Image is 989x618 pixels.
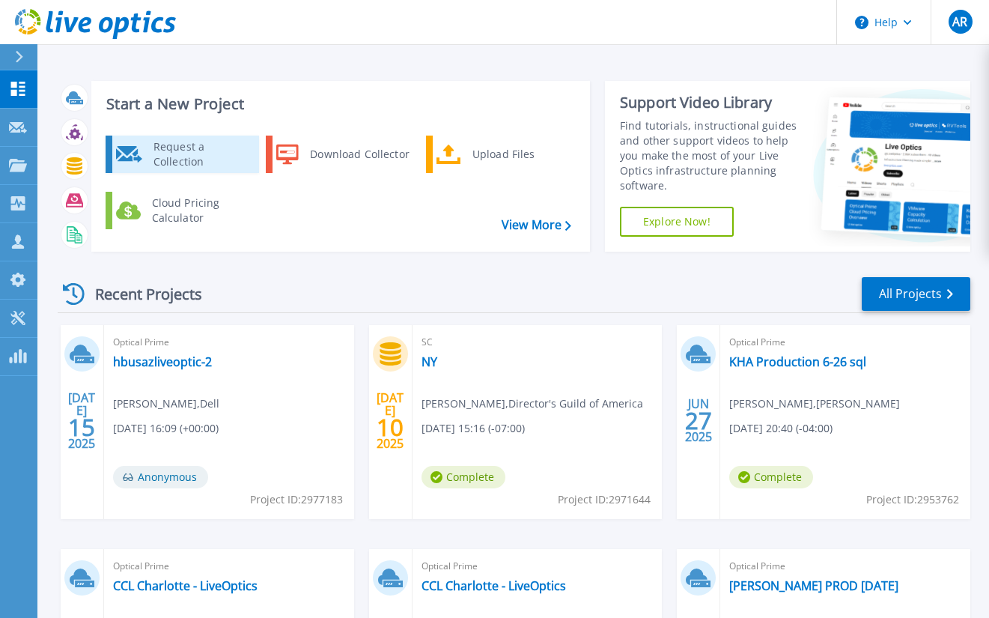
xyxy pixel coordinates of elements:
a: CCL Charlotte - LiveOptics [422,578,566,593]
a: Explore Now! [620,207,734,237]
span: Optical Prime [422,558,654,575]
div: Find tutorials, instructional guides and other support videos to help you make the most of your L... [620,118,801,193]
div: [DATE] 2025 [376,393,404,448]
div: Recent Projects [58,276,222,312]
span: Optical Prime [729,334,961,351]
span: [DATE] 20:40 (-04:00) [729,420,833,437]
span: AR [952,16,967,28]
a: All Projects [862,277,970,311]
div: Request a Collection [146,139,255,169]
span: SC [422,334,654,351]
span: Project ID: 2953762 [866,491,959,508]
div: Support Video Library [620,93,801,112]
span: Project ID: 2971644 [558,491,651,508]
span: Project ID: 2977183 [250,491,343,508]
span: Anonymous [113,466,208,488]
span: [DATE] 16:09 (+00:00) [113,420,219,437]
span: [PERSON_NAME] , Director's Guild of America [422,396,643,412]
span: [PERSON_NAME] , [PERSON_NAME] [729,396,900,412]
a: NY [422,354,437,369]
span: [DATE] 15:16 (-07:00) [422,420,525,437]
span: 15 [68,421,95,434]
a: View More [502,218,571,232]
a: KHA Production 6-26 sql [729,354,866,369]
div: Upload Files [465,139,576,169]
span: Complete [422,466,505,488]
h3: Start a New Project [106,96,570,112]
div: JUN 2025 [684,393,713,448]
span: Optical Prime [729,558,961,575]
a: Cloud Pricing Calculator [106,192,259,229]
a: [PERSON_NAME] PROD [DATE] [729,578,898,593]
div: Cloud Pricing Calculator [144,196,255,225]
span: 10 [377,421,404,434]
span: Complete [729,466,813,488]
span: Optical Prime [113,334,345,351]
a: CCL Charlotte - LiveOptics [113,578,258,593]
a: Request a Collection [106,136,259,173]
div: [DATE] 2025 [67,393,96,448]
span: 27 [685,414,712,427]
a: hbusazliveoptic-2 [113,354,212,369]
span: [PERSON_NAME] , Dell [113,396,219,412]
a: Upload Files [426,136,579,173]
a: Download Collector [266,136,419,173]
div: Download Collector [302,139,416,169]
span: Optical Prime [113,558,345,575]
